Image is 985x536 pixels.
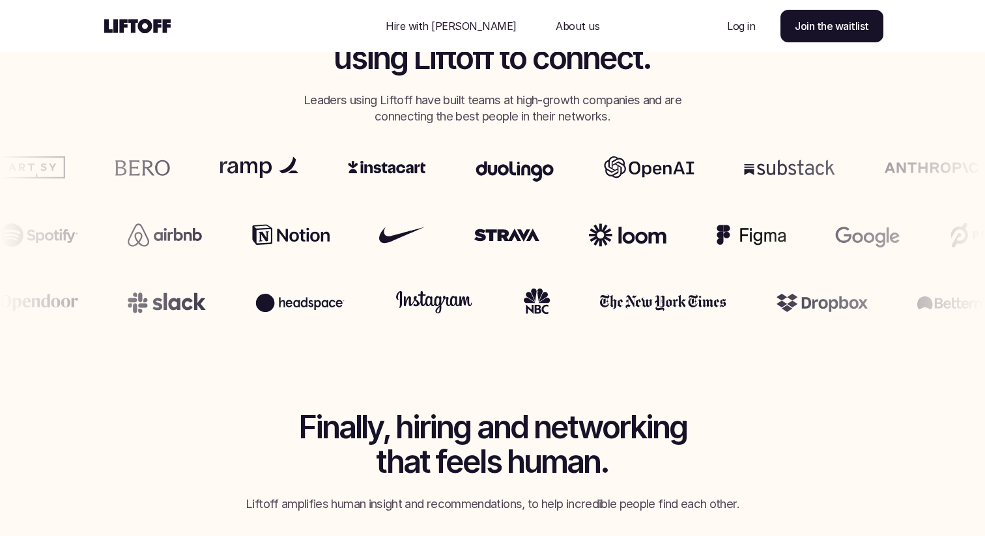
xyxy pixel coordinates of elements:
p: Join the waitlist [795,18,869,34]
p: Hire with [PERSON_NAME] [386,18,517,34]
a: Nav Link [711,10,771,42]
h2: Exceptional leaders are using Liftoff to connect. [251,7,734,76]
h2: Finally, hiring and networking that feels human. [297,410,688,479]
p: Log in [727,18,755,34]
p: About us [556,18,599,34]
a: Nav Link [540,10,615,42]
p: Leaders using Liftoff have built teams at high-growth companies and are connecting the best peopl... [291,92,694,126]
p: Liftoff amplifies human insight and recommendations, to help incredible people find each other. [199,496,786,513]
a: Join the waitlist [780,10,883,42]
a: Nav Link [370,10,532,42]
